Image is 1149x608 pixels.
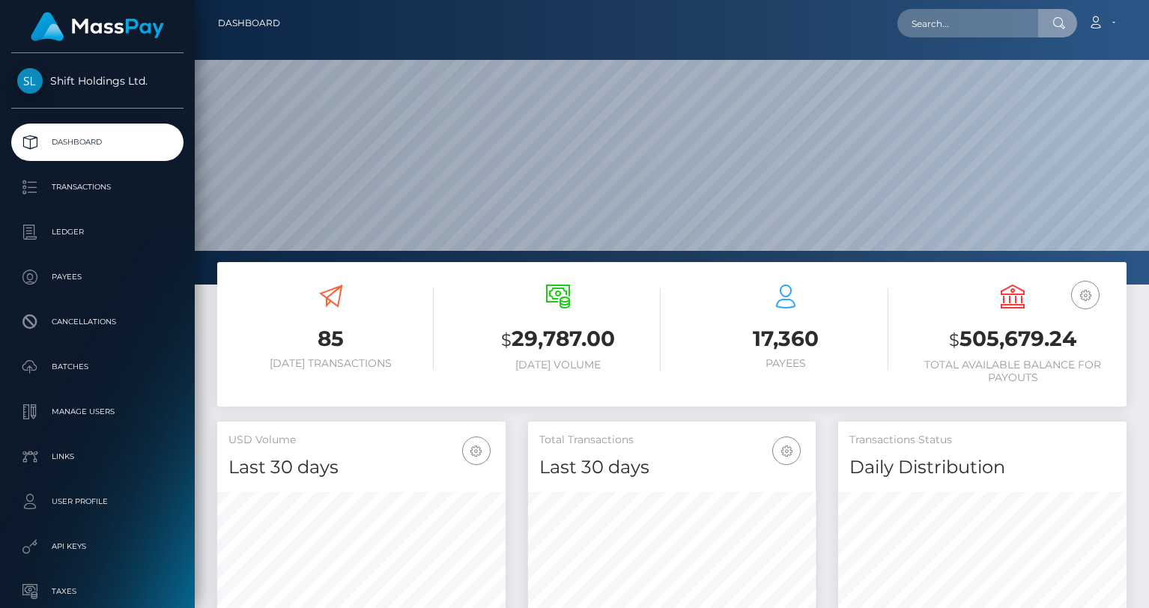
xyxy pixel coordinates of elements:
[911,359,1116,384] h6: Total Available Balance for Payouts
[11,393,184,431] a: Manage Users
[949,329,959,350] small: $
[17,68,43,94] img: Shift Holdings Ltd.
[849,433,1115,448] h5: Transactions Status
[17,131,178,153] p: Dashboard
[17,221,178,243] p: Ledger
[17,356,178,378] p: Batches
[218,7,280,39] a: Dashboard
[11,168,184,206] a: Transactions
[456,324,661,355] h3: 29,787.00
[501,329,512,350] small: $
[228,433,494,448] h5: USD Volume
[539,433,805,448] h5: Total Transactions
[11,303,184,341] a: Cancellations
[11,213,184,251] a: Ledger
[11,528,184,565] a: API Keys
[911,324,1116,355] h3: 505,679.24
[228,324,434,353] h3: 85
[456,359,661,371] h6: [DATE] Volume
[17,446,178,468] p: Links
[31,12,164,41] img: MassPay Logo
[17,401,178,423] p: Manage Users
[11,438,184,475] a: Links
[17,535,178,558] p: API Keys
[17,580,178,603] p: Taxes
[11,258,184,296] a: Payees
[683,324,888,353] h3: 17,360
[17,311,178,333] p: Cancellations
[539,455,805,481] h4: Last 30 days
[17,490,178,513] p: User Profile
[11,124,184,161] a: Dashboard
[683,357,888,370] h6: Payees
[11,483,184,520] a: User Profile
[11,348,184,386] a: Batches
[17,176,178,198] p: Transactions
[897,9,1038,37] input: Search...
[849,455,1115,481] h4: Daily Distribution
[17,266,178,288] p: Payees
[228,357,434,370] h6: [DATE] Transactions
[11,74,184,88] span: Shift Holdings Ltd.
[228,455,494,481] h4: Last 30 days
